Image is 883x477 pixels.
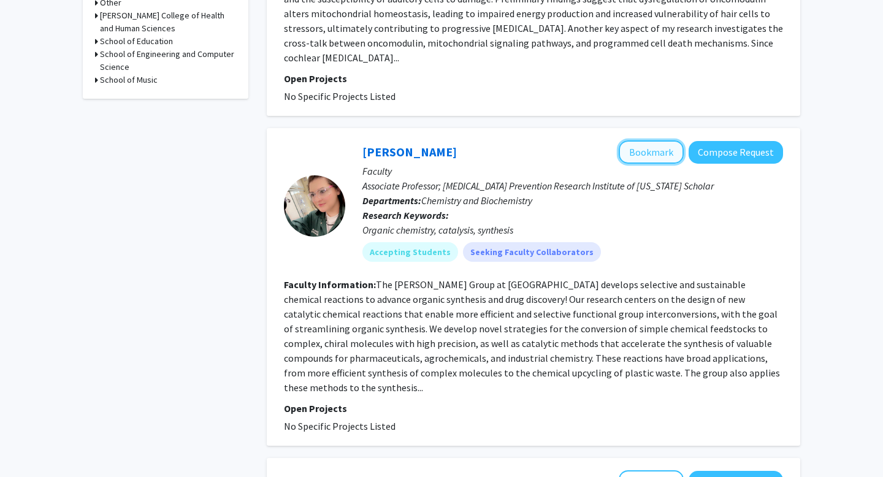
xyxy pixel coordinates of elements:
b: Departments: [362,194,421,207]
iframe: Chat [9,422,52,468]
b: Faculty Information: [284,278,376,291]
span: Chemistry and Biochemistry [421,194,532,207]
p: Faculty [362,164,783,178]
mat-chip: Accepting Students [362,242,458,262]
h3: [PERSON_NAME] College of Health and Human Sciences [100,9,236,35]
b: Research Keywords: [362,209,449,221]
h3: School of Music [100,74,158,86]
button: Compose Request to Liela Romero [689,141,783,164]
span: No Specific Projects Listed [284,90,396,102]
fg-read-more: The [PERSON_NAME] Group at [GEOGRAPHIC_DATA] develops selective and sustainable chemical reaction... [284,278,780,394]
p: Open Projects [284,71,783,86]
button: Add Liela Romero to Bookmarks [619,140,684,164]
p: Associate Professor; [MEDICAL_DATA] Prevention Research Institute of [US_STATE] Scholar [362,178,783,193]
h3: School of Engineering and Computer Science [100,48,236,74]
h3: School of Education [100,35,173,48]
a: [PERSON_NAME] [362,144,457,159]
p: Open Projects [284,401,783,416]
div: Organic chemistry, catalysis, synthesis [362,223,783,237]
mat-chip: Seeking Faculty Collaborators [463,242,601,262]
span: No Specific Projects Listed [284,420,396,432]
